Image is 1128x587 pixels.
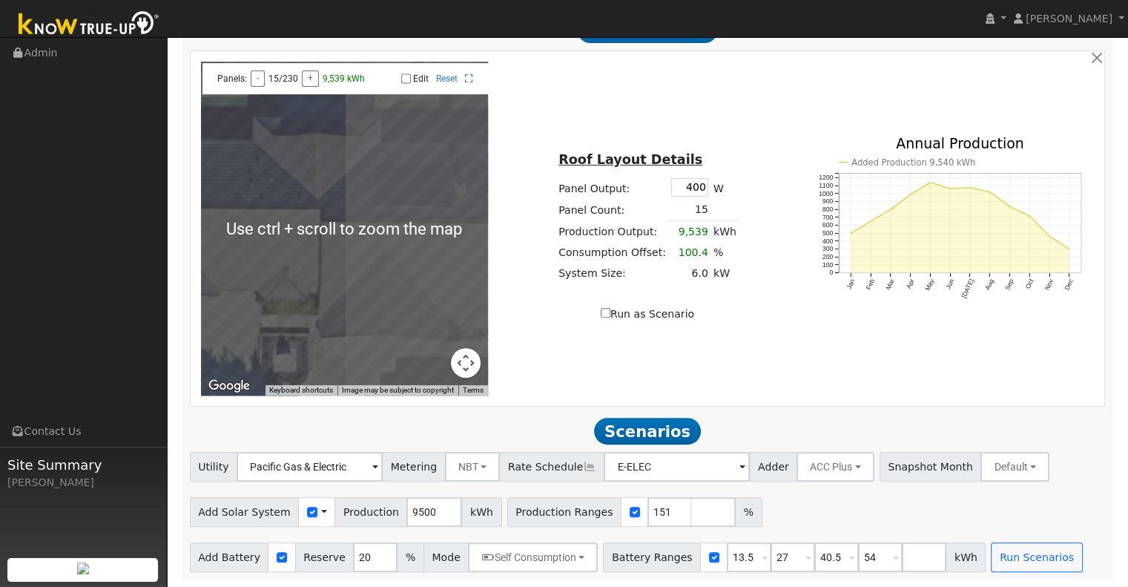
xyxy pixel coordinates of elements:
a: Open this area in Google Maps (opens a new window) [205,376,254,396]
circle: onclick="" [949,188,951,190]
circle: onclick="" [849,232,851,235]
button: Map camera controls [451,348,481,378]
td: 6.0 [668,263,710,283]
text: May [923,278,935,292]
span: Site Summary [7,455,159,475]
button: - [251,70,265,87]
text: 1200 [819,174,833,182]
text: Dec [1063,278,1075,292]
text: 400 [822,237,834,245]
text: 900 [822,198,834,206]
span: Image may be subject to copyright [342,386,454,394]
input: Select a Utility [237,452,383,482]
a: Reset [436,73,458,84]
button: + [302,70,319,87]
span: Metering [382,452,446,482]
text: Aug [983,278,995,292]
label: Edit [413,73,429,84]
text: 200 [822,254,834,261]
span: % [735,497,762,527]
td: % [710,242,739,263]
text: Oct [1024,278,1035,290]
td: System Size: [556,263,669,283]
text: Nov [1043,278,1055,292]
label: Run as Scenario [601,306,694,322]
span: % [397,542,423,572]
span: Add Battery [190,542,269,572]
button: Keyboard shortcuts [269,385,333,396]
circle: onclick="" [889,209,891,211]
td: W [710,176,739,200]
span: [PERSON_NAME] [1026,13,1112,24]
text: 0 [829,269,833,277]
text: Jan [845,278,856,291]
a: Full Screen [465,73,473,84]
button: ACC Plus [796,452,874,482]
td: kW [710,263,739,283]
circle: onclick="" [869,220,871,223]
circle: onclick="" [969,187,971,189]
td: 100.4 [668,242,710,263]
span: Production Ranges [507,497,621,527]
text: [DATE] [960,278,975,300]
span: Battery Ranges [603,542,701,572]
circle: onclick="" [989,191,991,193]
td: Production Output: [556,221,669,243]
img: Know True-Up [11,8,167,42]
input: Select a Rate Schedule [604,452,750,482]
input: Run as Scenario [601,308,610,318]
text: 1100 [819,182,833,189]
text: 300 [822,246,834,253]
td: 15 [668,200,710,221]
u: Roof Layout Details [558,152,702,167]
text: 500 [822,229,834,237]
text: 800 [822,206,834,213]
text: Apr [905,278,916,290]
span: Reserve [295,542,354,572]
text: 700 [822,214,834,221]
text: 600 [822,222,834,229]
span: kWh [946,542,986,572]
td: kWh [710,221,739,243]
span: Adder [749,452,797,482]
text: Mar [884,278,895,292]
span: Panels: [217,73,247,84]
text: 1000 [819,190,833,197]
span: Utility [190,452,238,482]
span: Scenarios [594,418,700,445]
button: Self Consumption [468,542,598,572]
text: Sep [1003,278,1015,292]
text: Jun [944,278,955,291]
text: Added Production 9,540 kWh [851,157,975,168]
div: [PERSON_NAME] [7,475,159,491]
button: Default [980,452,1049,482]
button: Run Scenarios [991,542,1082,572]
circle: onclick="" [1068,249,1070,251]
circle: onclick="" [1048,235,1050,237]
span: Add Solar System [190,497,300,527]
img: retrieve [77,563,89,574]
img: Google [205,376,254,396]
span: Rate Schedule [499,452,604,482]
circle: onclick="" [1029,215,1031,217]
td: Consumption Offset: [556,242,669,263]
text: Feb [865,278,876,292]
text: Annual Production [896,135,1024,151]
span: 15/230 [268,73,298,84]
circle: onclick="" [929,182,931,184]
a: Terms (opens in new tab) [463,386,484,394]
text: 100 [822,261,834,269]
circle: onclick="" [909,194,911,196]
td: Panel Output: [556,176,669,200]
span: kWh [461,497,501,527]
td: 9,539 [668,221,710,243]
circle: onclick="" [1009,206,1011,208]
span: Snapshot Month [880,452,982,482]
span: Mode [423,542,469,572]
span: 9,539 kWh [323,73,365,84]
span: Production [334,497,407,527]
button: NBT [445,452,501,482]
td: Panel Count: [556,200,669,221]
